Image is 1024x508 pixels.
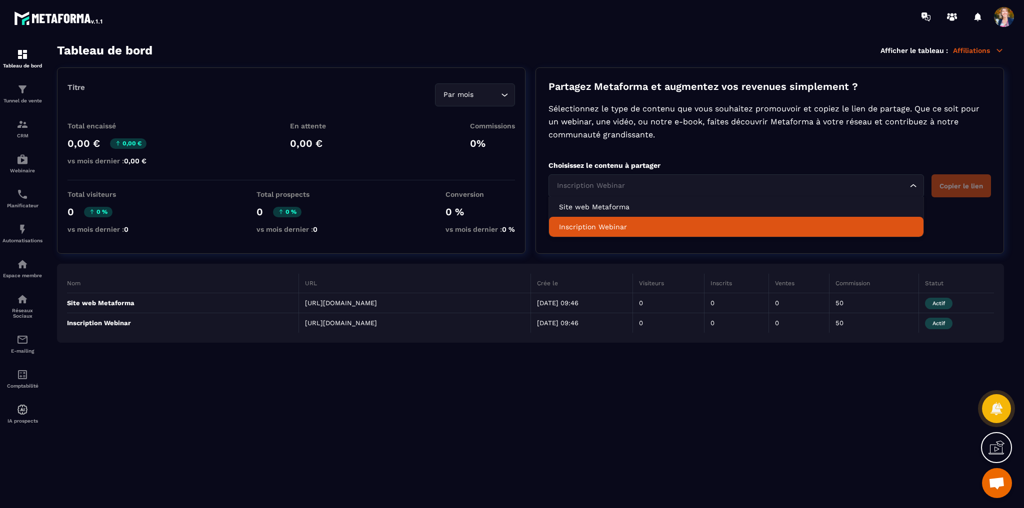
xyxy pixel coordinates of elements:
[829,313,918,333] td: 50
[299,293,531,313] td: [URL][DOMAIN_NAME]
[2,203,42,208] p: Planificateur
[633,293,704,313] td: 0
[2,216,42,251] a: automationsautomationsAutomatisations
[16,83,28,95] img: formation
[931,174,991,197] button: Copier le lien
[2,63,42,68] p: Tableau de bord
[290,122,326,130] p: En attente
[124,225,128,233] span: 0
[445,206,515,218] p: 0 %
[2,418,42,424] p: IA prospects
[982,468,1012,498] a: Ouvrir le chat
[67,299,292,307] p: Site web Metaforma
[502,225,515,233] span: 0 %
[2,76,42,111] a: formationformationTunnel de vente
[110,138,146,149] p: 0,00 €
[290,137,326,149] p: 0,00 €
[704,293,768,313] td: 0
[16,118,28,130] img: formation
[67,157,146,165] p: vs mois dernier :
[2,308,42,319] p: Réseaux Sociaux
[445,225,515,233] p: vs mois dernier :
[470,122,515,130] p: Commissions
[2,383,42,389] p: Comptabilité
[2,361,42,396] a: accountantaccountantComptabilité
[704,274,768,293] th: Inscrits
[953,46,1004,55] p: Affiliations
[2,98,42,103] p: Tunnel de vente
[2,133,42,138] p: CRM
[633,313,704,333] td: 0
[16,223,28,235] img: automations
[67,319,292,327] p: Inscription Webinar
[829,274,918,293] th: Commission
[537,299,627,307] p: [DATE] 09:46
[768,293,829,313] td: 0
[925,298,952,309] span: Actif
[16,153,28,165] img: automations
[256,206,263,218] p: 0
[2,286,42,326] a: social-networksocial-networkRéseaux Sociaux
[124,157,146,165] span: 0,00 €
[299,313,531,333] td: [URL][DOMAIN_NAME]
[67,206,74,218] p: 0
[435,83,515,106] div: Search for option
[768,274,829,293] th: Ventes
[16,258,28,270] img: automations
[559,222,913,232] p: Inscription Webinar
[918,274,994,293] th: Statut
[16,188,28,200] img: scheduler
[16,404,28,416] img: automations
[2,273,42,278] p: Espace membre
[67,122,146,130] p: Total encaissé
[633,274,704,293] th: Visiteurs
[16,293,28,305] img: social-network
[313,225,317,233] span: 0
[14,9,104,27] img: logo
[548,174,924,197] div: Search for option
[57,43,152,57] h3: Tableau de bord
[2,41,42,76] a: formationformationTableau de bord
[530,274,633,293] th: Crée le
[548,80,991,92] p: Partagez Metaforma et augmentez vos revenues simplement ?
[476,89,498,100] input: Search for option
[67,190,128,198] p: Total visiteurs
[2,326,42,361] a: emailemailE-mailing
[67,225,128,233] p: vs mois dernier :
[548,102,991,141] p: Sélectionnez le type de contenu que vous souhaitez promouvoir et copiez le lien de partage. Que c...
[2,168,42,173] p: Webinaire
[16,369,28,381] img: accountant
[2,251,42,286] a: automationsautomationsEspace membre
[84,207,112,217] p: 0 %
[555,180,907,191] input: Search for option
[548,161,991,169] p: Choisissez le contenu à partager
[16,334,28,346] img: email
[445,190,515,198] p: Conversion
[470,137,515,149] p: 0%
[2,348,42,354] p: E-mailing
[2,111,42,146] a: formationformationCRM
[880,46,948,54] p: Afficher le tableau :
[67,274,299,293] th: Nom
[67,83,85,92] p: Titre
[2,181,42,216] a: schedulerschedulerPlanificateur
[537,319,627,327] p: [DATE] 09:46
[256,225,317,233] p: vs mois dernier :
[925,318,952,329] span: Actif
[16,48,28,60] img: formation
[768,313,829,333] td: 0
[2,146,42,181] a: automationsautomationsWebinaire
[441,89,476,100] span: Par mois
[256,190,317,198] p: Total prospects
[2,238,42,243] p: Automatisations
[829,293,918,313] td: 50
[273,207,301,217] p: 0 %
[704,313,768,333] td: 0
[299,274,531,293] th: URL
[559,202,913,212] p: Site web Metaforma
[67,137,100,149] p: 0,00 €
